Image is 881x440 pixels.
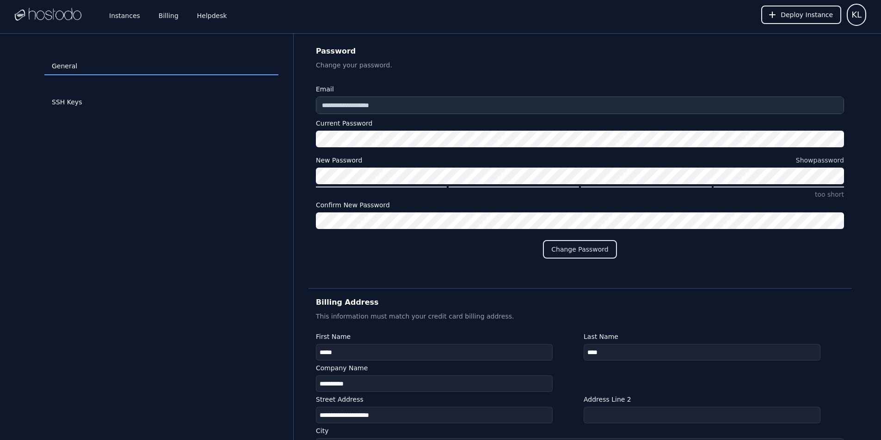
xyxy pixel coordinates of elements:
p: Change your password. [316,60,844,71]
label: Email [316,84,844,95]
h2: Billing Address [316,296,844,309]
button: New Password [796,156,844,165]
h2: Password [316,45,844,58]
div: New Password [316,155,362,166]
label: City [316,425,844,436]
label: Confirm New Password [316,199,844,211]
label: Street Address [316,394,576,405]
label: Last Name [584,331,844,342]
label: Current Password [316,118,844,129]
p: This information must match your credit card billing address. [316,311,844,322]
label: Company Name [316,362,844,374]
img: Logo [15,8,81,22]
button: Change Password [543,240,616,259]
label: First Name [316,331,576,342]
span: KL [851,8,862,21]
p: too short [316,190,844,199]
span: Deploy Instance [781,10,833,19]
button: User menu [847,4,866,26]
button: Deploy Instance [761,6,841,24]
a: General [44,58,278,75]
a: SSH Keys [44,94,278,111]
label: Address Line 2 [584,394,844,405]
